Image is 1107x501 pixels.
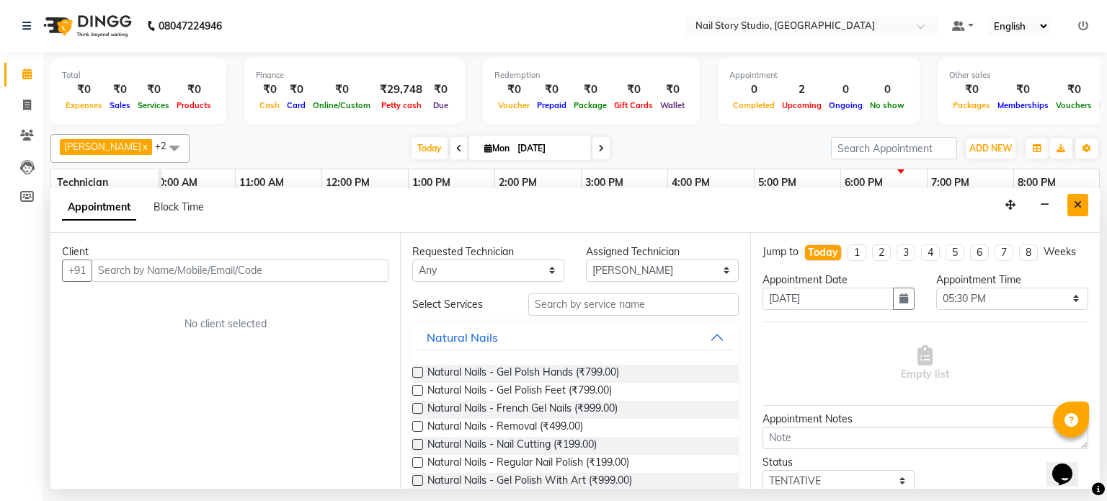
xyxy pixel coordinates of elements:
div: Natural Nails [427,329,498,346]
span: Wallet [657,100,688,110]
input: Search Appointment [831,137,957,159]
span: Natural Nails - Nail Cutting (₹199.00) [427,437,597,455]
span: +2 [155,140,177,151]
div: ₹0 [62,81,106,98]
span: Sales [106,100,134,110]
span: Card [283,100,309,110]
div: Client [62,244,388,260]
div: Weeks [1044,244,1076,260]
span: Prepaid [533,100,570,110]
span: Technician [57,176,108,189]
a: x [141,141,148,152]
input: Search by Name/Mobile/Email/Code [92,260,388,282]
button: +91 [62,260,92,282]
span: Due [430,100,452,110]
span: Appointment [62,195,136,221]
li: 1 [848,244,866,261]
li: 3 [897,244,915,261]
div: 0 [866,81,908,98]
iframe: chat widget [1046,443,1093,487]
button: Close [1067,194,1088,216]
span: Natural Nails - Removal (₹499.00) [427,419,583,437]
span: Products [173,100,215,110]
div: ₹0 [134,81,173,98]
a: 12:00 PM [322,172,373,193]
div: ₹0 [994,81,1052,98]
span: Gift Cards [610,100,657,110]
a: 8:00 PM [1014,172,1059,193]
a: 1:00 PM [409,172,454,193]
span: Ongoing [825,100,866,110]
div: Select Services [401,297,517,312]
span: Online/Custom [309,100,374,110]
span: Natural Nails - Gel Polish Feet (₹799.00) [427,383,612,401]
div: Status [763,455,915,470]
a: 4:00 PM [668,172,713,193]
span: Packages [949,100,994,110]
span: Vouchers [1052,100,1095,110]
div: 2 [778,81,825,98]
span: Mon [481,143,513,154]
div: ₹0 [533,81,570,98]
li: 8 [1019,244,1038,261]
div: Jump to [763,244,799,260]
li: 2 [872,244,891,261]
div: ₹29,748 [374,81,428,98]
div: 0 [729,81,778,98]
div: Total [62,69,215,81]
span: ADD NEW [969,143,1012,154]
a: 11:00 AM [236,172,288,193]
a: 3:00 PM [582,172,627,193]
input: Search by service name [528,293,739,316]
span: Package [570,100,610,110]
div: Today [808,245,838,260]
span: Natural Nails - French Gel Nails (₹999.00) [427,401,618,419]
div: ₹0 [949,81,994,98]
span: Petty cash [378,100,425,110]
span: No show [866,100,908,110]
span: Today [412,137,448,159]
span: Services [134,100,173,110]
div: Appointment Time [936,272,1088,288]
b: 08047224946 [159,6,222,46]
div: ₹0 [256,81,283,98]
li: 7 [995,244,1013,261]
div: ₹0 [570,81,610,98]
img: logo [37,6,135,46]
li: 6 [970,244,989,261]
button: ADD NEW [966,138,1015,159]
div: ₹0 [428,81,453,98]
span: [PERSON_NAME] [64,141,141,152]
div: ₹0 [173,81,215,98]
input: yyyy-mm-dd [763,288,894,310]
div: 0 [825,81,866,98]
span: Expenses [62,100,106,110]
button: Natural Nails [418,324,732,350]
div: Appointment Date [763,272,915,288]
span: Empty list [901,345,949,382]
div: ₹0 [610,81,657,98]
span: Memberships [994,100,1052,110]
a: 10:00 AM [149,172,201,193]
a: 5:00 PM [755,172,800,193]
span: Block Time [154,200,204,213]
li: 5 [946,244,964,261]
span: Upcoming [778,100,825,110]
div: Finance [256,69,453,81]
span: Natural Nails - Gel Polsh Hands (₹799.00) [427,365,619,383]
div: Appointment [729,69,908,81]
div: Assigned Technician [586,244,738,260]
li: 4 [921,244,940,261]
a: 6:00 PM [841,172,886,193]
a: 2:00 PM [495,172,541,193]
div: ₹0 [283,81,309,98]
div: ₹0 [1052,81,1095,98]
span: Natural Nails - Regular Nail Polish (₹199.00) [427,455,629,473]
div: ₹0 [309,81,374,98]
input: 2025-09-01 [513,138,585,159]
div: Appointment Notes [763,412,1088,427]
div: Redemption [494,69,688,81]
span: Cash [256,100,283,110]
span: Natural Nails - Gel Polish With Art (₹999.00) [427,473,632,491]
div: No client selected [97,316,354,332]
